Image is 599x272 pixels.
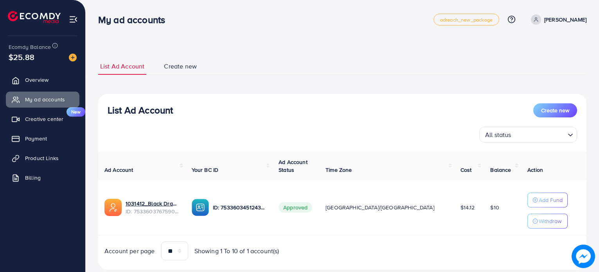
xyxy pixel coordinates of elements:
span: My ad accounts [25,95,65,103]
span: Your BC ID [192,166,219,174]
span: Product Links [25,154,59,162]
a: Creative centerNew [6,111,79,127]
span: adreach_new_package [440,17,493,22]
p: [PERSON_NAME] [544,15,586,24]
span: All status [484,129,513,141]
span: Balance [490,166,511,174]
span: Overview [25,76,49,84]
span: Create new [541,106,569,114]
a: Product Links [6,150,79,166]
a: 1031412_Black Dragon Collection_1754053834653 [126,200,179,207]
span: Create new [164,62,197,71]
a: adreach_new_package [434,14,499,25]
span: Creative center [25,115,63,123]
span: ID: 7533603767590862864 [126,207,179,215]
span: Billing [25,174,41,182]
span: $10 [490,204,499,211]
span: Cost [460,166,472,174]
a: Payment [6,131,79,146]
span: List Ad Account [100,62,144,71]
h3: List Ad Account [108,104,173,116]
span: New [67,107,85,117]
img: ic-ba-acc.ded83a64.svg [192,199,209,216]
span: Approved [279,202,312,213]
p: ID: 7533603451243708417 [213,203,266,212]
img: image [572,245,595,268]
a: [PERSON_NAME] [528,14,586,25]
div: Search for option [479,127,577,142]
a: Overview [6,72,79,88]
img: logo [8,11,61,23]
h3: My ad accounts [98,14,171,25]
img: ic-ads-acc.e4c84228.svg [104,199,122,216]
span: Ad Account [104,166,133,174]
button: Withdraw [527,214,568,229]
button: Add Fund [527,193,568,207]
img: image [69,54,77,61]
p: Add Fund [539,195,563,205]
span: Ecomdy Balance [9,43,51,51]
p: Withdraw [539,216,561,226]
span: [GEOGRAPHIC_DATA]/[GEOGRAPHIC_DATA] [326,204,434,211]
input: Search for option [514,128,565,141]
a: My ad accounts [6,92,79,107]
span: Payment [25,135,47,142]
a: Billing [6,170,79,186]
span: Showing 1 To 10 of 1 account(s) [194,247,279,256]
span: $25.88 [9,51,34,63]
span: Ad Account Status [279,158,308,174]
span: Time Zone [326,166,352,174]
span: Account per page [104,247,155,256]
span: $14.12 [460,204,475,211]
div: <span class='underline'>1031412_Black Dragon Collection_1754053834653</span></br>7533603767590862864 [126,200,179,216]
span: Action [527,166,543,174]
button: Create new [533,103,577,117]
img: menu [69,15,78,24]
